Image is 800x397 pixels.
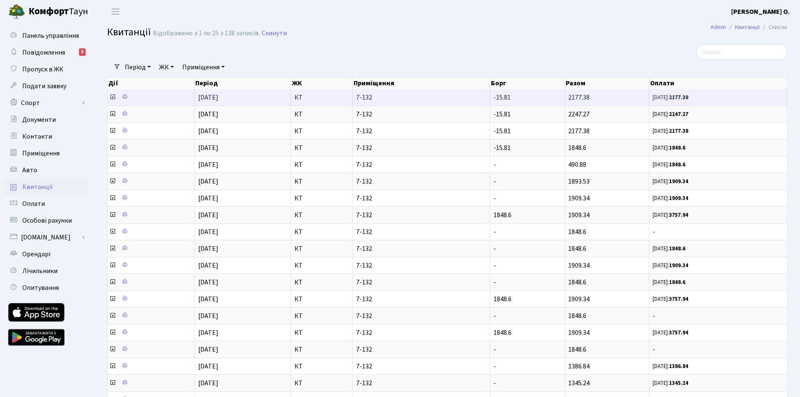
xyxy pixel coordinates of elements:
[760,23,787,32] li: Список
[568,110,590,119] span: 2247.27
[669,127,688,135] b: 2177.38
[356,229,486,235] span: 7-132
[669,195,688,202] b: 1909.34
[493,143,511,152] span: -15.81
[669,262,688,269] b: 1909.34
[4,195,88,212] a: Оплати
[4,179,88,195] a: Квитанції
[4,145,88,162] a: Приміщення
[568,294,590,304] span: 1909.34
[22,199,45,208] span: Оплати
[294,279,349,286] span: КТ
[4,27,88,44] a: Панель управління
[4,212,88,229] a: Особові рахунки
[653,379,688,387] small: [DATE]:
[356,111,486,118] span: 7-132
[194,77,291,89] th: Період
[653,178,688,185] small: [DATE]:
[294,329,349,336] span: КТ
[294,313,349,319] span: КТ
[565,77,649,89] th: Разом
[198,261,218,270] span: [DATE]
[22,166,37,175] span: Авто
[356,145,486,151] span: 7-132
[262,29,287,37] a: Скинути
[294,128,349,134] span: КТ
[294,380,349,386] span: КТ
[653,279,685,286] small: [DATE]:
[669,245,685,252] b: 1848.6
[669,178,688,185] b: 1909.34
[568,210,590,220] span: 1909.34
[198,126,218,136] span: [DATE]
[198,328,218,337] span: [DATE]
[108,77,194,89] th: Дії
[29,5,69,18] b: Комфорт
[22,283,59,292] span: Опитування
[490,77,565,89] th: Борг
[568,194,590,203] span: 1909.34
[669,161,685,168] b: 1848.6
[356,363,486,370] span: 7-132
[294,346,349,353] span: КТ
[653,313,784,319] span: -
[568,177,590,186] span: 1893.53
[22,216,72,225] span: Особові рахунки
[669,329,688,337] b: 3757.94
[731,7,790,17] a: [PERSON_NAME] О.
[356,313,486,319] span: 7-132
[198,278,218,287] span: [DATE]
[493,160,496,169] span: -
[653,346,784,353] span: -
[294,195,349,202] span: КТ
[4,95,88,111] a: Спорт
[22,82,66,91] span: Подати заявку
[198,194,218,203] span: [DATE]
[493,244,496,253] span: -
[493,345,496,354] span: -
[198,244,218,253] span: [DATE]
[356,279,486,286] span: 7-132
[198,110,218,119] span: [DATE]
[291,77,353,89] th: ЖК
[493,261,496,270] span: -
[493,194,496,203] span: -
[669,363,688,370] b: 1386.84
[4,263,88,279] a: Лічильники
[653,329,688,337] small: [DATE]:
[653,295,688,303] small: [DATE]:
[493,311,496,321] span: -
[294,94,349,101] span: КТ
[198,227,218,237] span: [DATE]
[29,5,88,19] span: Таун
[353,77,490,89] th: Приміщення
[4,162,88,179] a: Авто
[568,143,586,152] span: 1848.6
[653,110,688,118] small: [DATE]:
[153,29,260,37] div: Відображено з 1 по 25 з 138 записів.
[653,363,688,370] small: [DATE]:
[653,144,685,152] small: [DATE]:
[294,178,349,185] span: КТ
[356,161,486,168] span: 7-132
[4,78,88,95] a: Подати заявку
[653,127,688,135] small: [DATE]:
[568,93,590,102] span: 2177.38
[198,362,218,371] span: [DATE]
[649,77,787,89] th: Оплати
[356,128,486,134] span: 7-132
[198,143,218,152] span: [DATE]
[493,328,511,337] span: 1848.6
[198,345,218,354] span: [DATE]
[105,5,126,18] button: Переключити навігацію
[493,210,511,220] span: 1848.6
[653,229,784,235] span: -
[735,23,760,32] a: Квитанції
[22,182,53,192] span: Квитанції
[22,65,63,74] span: Пропуск в ЖК
[356,329,486,336] span: 7-132
[121,60,154,74] a: Період
[4,128,88,145] a: Контакти
[669,279,685,286] b: 1848.6
[669,295,688,303] b: 3757.94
